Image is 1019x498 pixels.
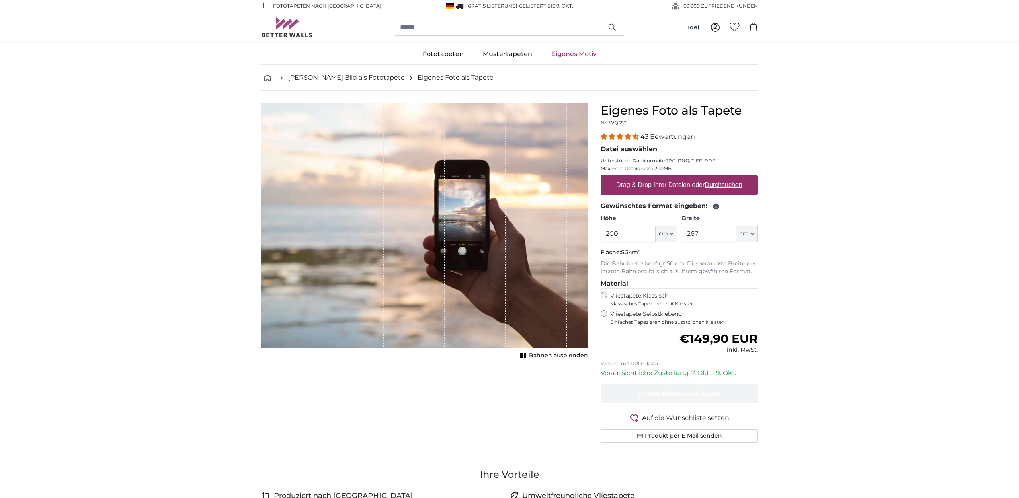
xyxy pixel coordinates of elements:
button: (de) [681,20,706,35]
button: Auf die Wunschliste setzen [601,413,758,423]
p: Fläche: [601,249,758,257]
span: cm [740,230,749,238]
button: cm [736,226,758,242]
label: Breite [682,214,758,222]
a: Mustertapeten [473,44,542,64]
button: Produkt per E-Mail senden [601,429,758,443]
img: Deutschland [446,3,454,9]
h1: Eigenes Foto als Tapete [601,103,758,118]
p: Voraussichtliche Zustellung: 7. Okt. - 9. Okt. [601,368,758,378]
h3: Ihre Vorteile [261,468,758,481]
span: 60'000 ZUFRIEDENE KUNDEN [683,2,758,10]
legend: Gewünschtes Format eingeben: [601,201,758,211]
nav: breadcrumbs [261,65,758,91]
label: Drag & Drop Ihrer Dateien oder [613,177,746,193]
a: [PERSON_NAME] Bild als Fototapete [288,73,405,82]
span: Geliefert bis 9. Okt. [519,3,573,9]
span: cm [659,230,668,238]
a: Fototapeten [413,44,473,64]
span: Auf die Wunschliste setzen [642,413,729,423]
div: inkl. MwSt. [679,346,758,354]
span: Klassisches Tapezieren mit Kleister [610,301,751,307]
div: 1 of 1 [261,103,588,361]
button: cm [656,226,677,242]
span: Bahnen ausblenden [529,352,588,360]
button: Bahnen ausblenden [518,350,588,361]
p: Die Bahnbreite beträgt 50 cm. Die bedruckte Breite der letzten Bahn ergibt sich aus Ihrem gewählt... [601,260,758,276]
legend: Material [601,279,758,289]
p: Unterstützte Dateiformate JPG, PNG, TIFF, PDF. [601,158,758,164]
p: Versand mit DPD Classic [601,360,758,367]
legend: Datei auswählen [601,144,758,154]
span: GRATIS Lieferung! [468,3,517,9]
a: Eigenes Foto als Tapete [418,73,494,82]
span: 43 Bewertungen [640,133,695,140]
u: Durchsuchen [705,181,742,188]
span: - [517,3,573,9]
span: Nr. WQ553 [601,120,627,126]
a: Eigenes Motiv [542,44,606,64]
label: Höhe [601,214,677,222]
span: Einfaches Tapezieren ohne zusätzlichen Kleister [610,319,758,325]
img: Betterwalls [261,17,313,37]
label: Vliestapete Selbstklebend [610,310,758,325]
label: Vliestapete Klassisch [610,292,751,307]
button: In den Warenkorb legen [601,384,758,403]
span: 4.40 stars [601,133,640,140]
span: €149,90 EUR [679,331,758,346]
span: In den Warenkorb legen [639,390,720,397]
span: 5.34m² [621,249,640,256]
span: Fototapeten nach [GEOGRAPHIC_DATA] [273,2,381,10]
p: Maximale Dateigrösse 200MB. [601,165,758,172]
